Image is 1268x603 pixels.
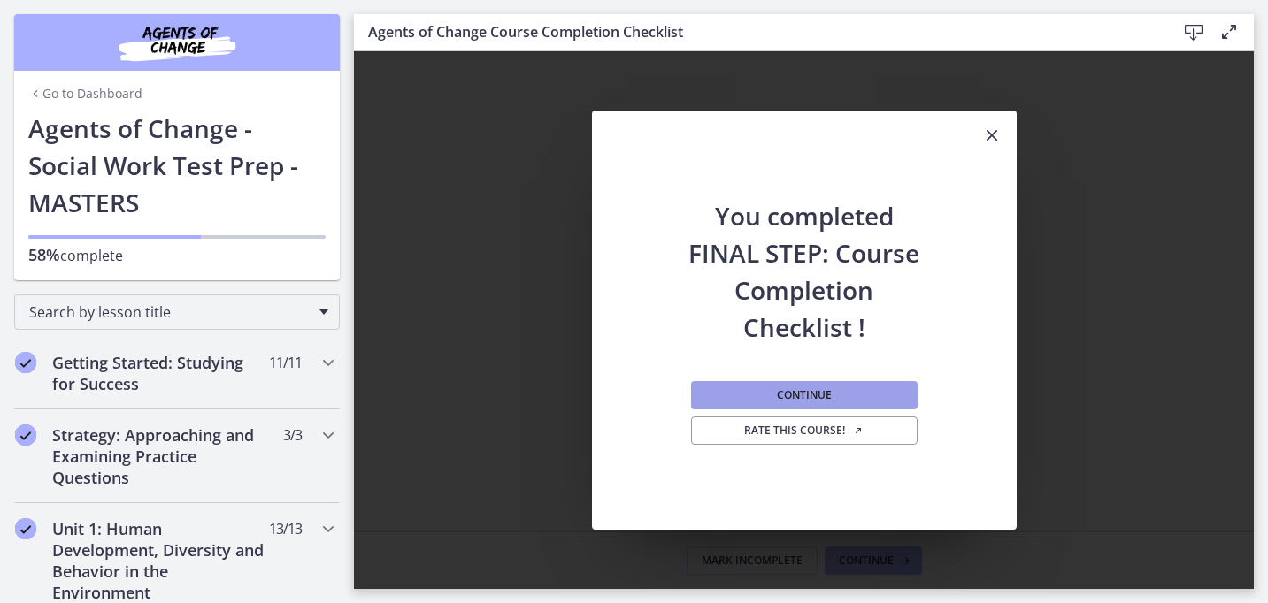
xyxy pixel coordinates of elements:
[269,352,302,373] span: 11 / 11
[688,162,921,346] h2: You completed FINAL STEP: Course Completion Checklist !
[71,21,283,64] img: Agents of Change
[14,294,340,330] div: Search by lesson title
[28,110,326,221] h1: Agents of Change - Social Work Test Prep - MASTERS
[269,518,302,539] span: 13 / 13
[691,381,918,409] button: Continue
[691,416,918,445] a: Rate this course! Opens in a new window
[853,425,864,436] i: Opens in a new window
[28,244,60,265] span: 58%
[52,518,268,603] h2: Unit 1: Human Development, Diversity and Behavior in the Environment
[368,21,1148,42] h3: Agents of Change Course Completion Checklist
[28,85,142,103] a: Go to Dashboard
[52,424,268,488] h2: Strategy: Approaching and Examining Practice Questions
[28,244,326,266] p: complete
[29,302,311,322] span: Search by lesson title
[52,352,268,394] h2: Getting Started: Studying for Success
[744,424,864,438] span: Rate this course!
[777,388,832,402] span: Continue
[967,111,1017,162] button: Close
[283,424,302,446] span: 3 / 3
[15,352,36,373] i: Completed
[15,424,36,446] i: Completed
[15,518,36,539] i: Completed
